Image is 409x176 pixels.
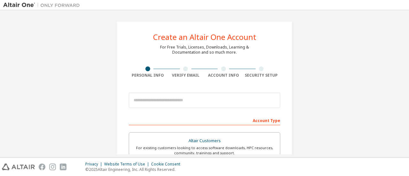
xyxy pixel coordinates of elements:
div: Personal Info [129,73,167,78]
div: For existing customers looking to access software downloads, HPC resources, community, trainings ... [133,145,276,156]
img: Altair One [3,2,83,8]
div: For Free Trials, Licenses, Downloads, Learning & Documentation and so much more. [160,45,249,55]
div: Website Terms of Use [104,162,151,167]
div: Altair Customers [133,136,276,145]
img: facebook.svg [39,164,45,170]
img: instagram.svg [49,164,56,170]
div: Create an Altair One Account [153,33,256,41]
img: linkedin.svg [60,164,66,170]
div: Account Info [204,73,243,78]
div: Cookie Consent [151,162,184,167]
img: altair_logo.svg [2,164,35,170]
div: Verify Email [167,73,205,78]
p: © 2025 Altair Engineering, Inc. All Rights Reserved. [85,167,184,172]
div: Privacy [85,162,104,167]
div: Account Type [129,115,280,125]
div: Security Setup [243,73,281,78]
